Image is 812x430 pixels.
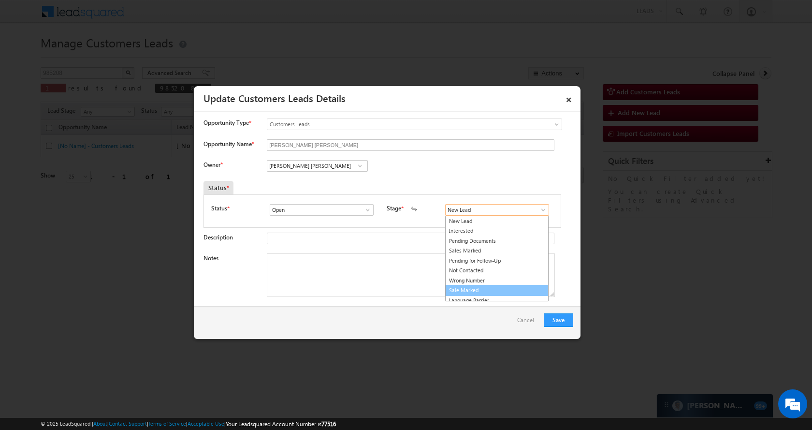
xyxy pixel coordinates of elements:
[446,256,548,266] a: Pending for Follow-Up
[354,161,366,171] a: Show All Items
[267,120,522,129] span: Customers Leads
[226,420,336,428] span: Your Leadsquared Account Number is
[446,276,548,286] a: Wrong Number
[446,236,548,246] a: Pending Documents
[561,89,577,106] a: ×
[517,313,539,332] a: Cancel
[267,119,562,130] a: Customers Leads
[203,181,233,194] div: Status
[544,313,573,327] button: Save
[203,140,254,148] label: Opportunity Name
[446,226,548,236] a: Interested
[16,51,41,63] img: d_60004797649_company_0_60004797649
[159,5,182,28] div: Minimize live chat window
[109,420,147,427] a: Contact Support
[203,119,249,127] span: Opportunity Type
[203,254,218,262] label: Notes
[387,204,401,213] label: Stage
[93,420,107,427] a: About
[321,420,336,428] span: 77516
[203,91,346,104] a: Update Customers Leads Details
[445,204,549,216] input: Type to Search
[446,216,548,226] a: New Lead
[13,89,176,290] textarea: Type your message and hit 'Enter'
[131,298,175,311] em: Start Chat
[41,419,336,429] span: © 2025 LeadSquared | | | | |
[535,205,547,215] a: Show All Items
[203,161,222,168] label: Owner
[188,420,224,427] a: Acceptable Use
[359,205,371,215] a: Show All Items
[211,204,227,213] label: Status
[270,204,374,216] input: Type to Search
[445,285,549,296] a: Sale Marked
[446,266,548,276] a: Not Contacted
[446,296,548,306] a: Language Barrier
[50,51,162,63] div: Chat with us now
[267,160,368,172] input: Type to Search
[148,420,186,427] a: Terms of Service
[446,246,548,256] a: Sales Marked
[203,234,233,241] label: Description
